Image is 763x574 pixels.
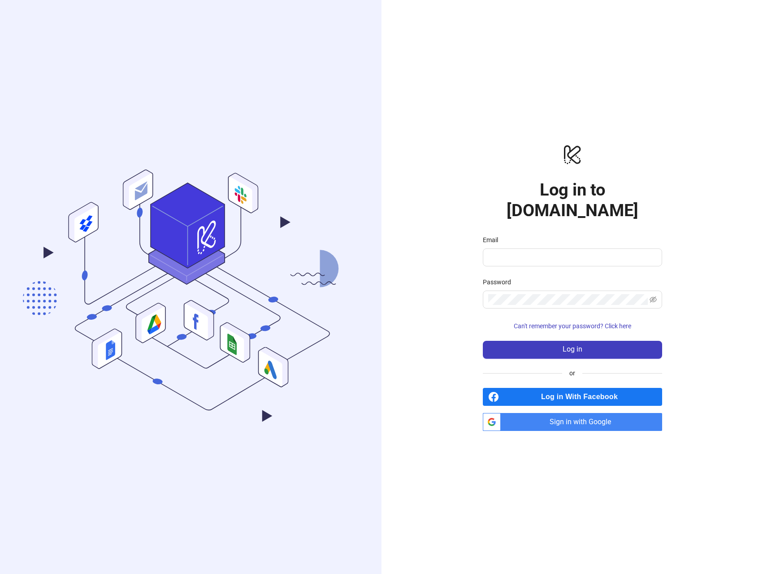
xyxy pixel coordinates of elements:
[483,235,504,245] label: Email
[483,322,662,330] a: Can't remember your password? Click here
[503,388,662,406] span: Log in With Facebook
[488,294,648,305] input: Password
[483,388,662,406] a: Log in With Facebook
[483,413,662,431] a: Sign in with Google
[562,368,582,378] span: or
[650,296,657,303] span: eye-invisible
[504,413,662,431] span: Sign in with Google
[488,252,655,263] input: Email
[483,179,662,221] h1: Log in to [DOMAIN_NAME]
[563,345,582,353] span: Log in
[483,341,662,359] button: Log in
[483,319,662,334] button: Can't remember your password? Click here
[514,322,631,330] span: Can't remember your password? Click here
[483,277,517,287] label: Password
